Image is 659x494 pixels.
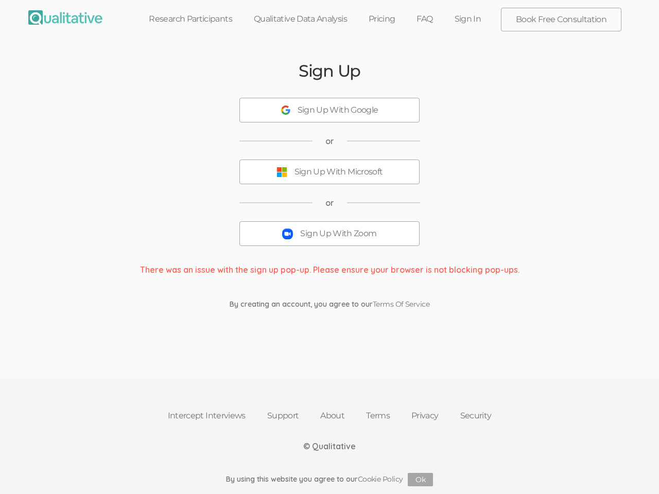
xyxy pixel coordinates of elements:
[444,8,492,30] a: Sign In
[358,474,403,484] a: Cookie Policy
[449,404,502,427] a: Security
[608,445,659,494] iframe: Chat Widget
[325,197,334,209] span: or
[239,160,420,184] button: Sign Up With Microsoft
[282,228,293,239] img: Sign Up With Zoom
[243,8,358,30] a: Qualitative Data Analysis
[325,135,334,147] span: or
[281,105,290,115] img: Sign Up With Google
[358,8,406,30] a: Pricing
[309,404,355,427] a: About
[138,8,243,30] a: Research Participants
[132,264,527,276] div: There was an issue with the sign up pop-up. Please ensure your browser is not blocking pop-ups.
[408,473,433,486] button: Ok
[501,8,621,31] a: Book Free Consultation
[373,299,429,309] a: Terms Of Service
[239,221,420,246] button: Sign Up With Zoom
[222,299,437,309] div: By creating an account, you agree to our
[226,473,433,486] div: By using this website you agree to our
[303,440,356,452] div: © Qualitative
[276,167,287,178] img: Sign Up With Microsoft
[256,404,310,427] a: Support
[239,98,420,122] button: Sign Up With Google
[298,104,378,116] div: Sign Up With Google
[406,8,443,30] a: FAQ
[294,166,383,178] div: Sign Up With Microsoft
[157,404,256,427] a: Intercept Interviews
[401,404,449,427] a: Privacy
[299,62,360,80] h2: Sign Up
[355,404,401,427] a: Terms
[300,228,376,240] div: Sign Up With Zoom
[28,10,102,25] img: Qualitative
